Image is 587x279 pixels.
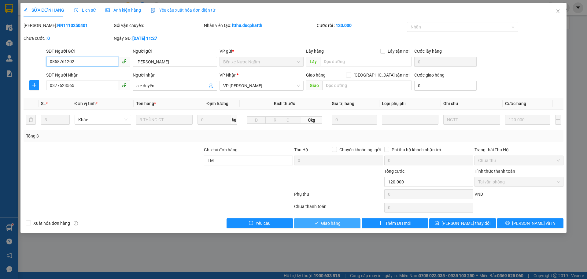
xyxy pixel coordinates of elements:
[294,147,308,152] span: Thu Hộ
[474,169,515,174] label: Hình thức thanh toán
[505,115,551,125] input: 0
[204,22,316,29] div: Nhân viên tạo:
[474,146,563,153] div: Trạng thái Thu Hộ
[24,8,64,13] span: SỬA ĐƠN HÀNG
[136,115,193,125] input: VD: Bàn, Ghế
[75,101,98,106] span: Đơn vị tính
[293,203,384,214] div: Chưa thanh toán
[223,57,300,66] span: Bến xe Nước Ngầm
[151,8,156,13] img: icon
[284,116,301,124] input: C
[78,115,127,124] span: Khác
[105,8,141,13] span: Ảnh kiện hàng
[474,192,483,197] span: VND
[321,220,341,227] span: Giao hàng
[306,81,322,90] span: Giao
[74,221,78,225] span: info-circle
[435,221,439,226] span: save
[247,116,266,124] input: D
[122,83,127,88] span: phone
[441,220,490,227] span: [PERSON_NAME] thay đổi
[385,48,412,55] span: Lấy tận nơi
[314,221,319,226] span: check
[320,57,412,66] input: Dọc đường
[505,221,510,226] span: printer
[74,8,78,12] span: clock-circle
[151,8,215,13] span: Yêu cầu xuất hóa đơn điện tử
[46,72,130,78] div: SĐT Người Nhận
[227,218,293,228] button: exclamation-circleYêu cầu
[265,116,284,124] input: R
[441,98,502,110] th: Ghi chú
[351,72,412,78] span: [GEOGRAPHIC_DATA] tận nơi
[24,22,113,29] div: [PERSON_NAME]:
[317,22,406,29] div: Cước rồi :
[41,101,46,106] span: SL
[389,146,444,153] span: Phí thu hộ khách nhận trả
[132,36,157,41] b: [DATE] 11:27
[26,115,36,125] button: delete
[47,36,50,41] b: 0
[336,23,352,28] b: 120.000
[114,22,203,29] div: Gói vận chuyển:
[74,8,96,13] span: Lịch sử
[220,73,237,77] span: VP Nhận
[209,83,213,88] span: user-add
[337,146,383,153] span: Chuyển khoản ng. gửi
[30,83,39,88] span: plus
[549,3,567,20] button: Close
[332,101,354,106] span: Giá trị hàng
[294,218,360,228] button: checkGiao hàng
[497,218,563,228] button: printer[PERSON_NAME] và In
[306,49,324,54] span: Lấy hàng
[114,35,203,42] div: Ngày GD:
[122,59,127,64] span: phone
[478,177,560,187] span: Tại văn phòng
[249,221,253,226] span: exclamation-circle
[206,101,228,106] span: Định lượng
[301,116,322,124] span: 0kg
[223,81,300,90] span: VP Hoằng Kim
[429,218,496,228] button: save[PERSON_NAME] thay đổi
[505,101,526,106] span: Cước hàng
[478,156,560,165] span: Chưa thu
[24,35,113,42] div: Chưa cước :
[31,220,72,227] span: Xuất hóa đơn hàng
[204,147,238,152] label: Ghi chú đơn hàng
[204,156,293,165] input: Ghi chú đơn hàng
[220,48,304,55] div: VP gửi
[274,101,295,106] span: Kích thước
[306,73,326,77] span: Giao hàng
[133,72,217,78] div: Người nhận
[379,98,441,110] th: Loại phụ phí
[362,218,428,228] button: plusThêm ĐH mới
[414,81,477,91] input: Cước giao hàng
[46,48,130,55] div: SĐT Người Gửi
[414,49,442,54] label: Cước lấy hàng
[378,221,383,226] span: plus
[414,57,477,67] input: Cước lấy hàng
[136,101,156,106] span: Tên hàng
[29,80,39,90] button: plus
[385,220,411,227] span: Thêm ĐH mới
[293,191,384,202] div: Phụ thu
[414,73,445,77] label: Cước giao hàng
[105,8,110,12] span: picture
[231,115,237,125] span: kg
[512,220,555,227] span: [PERSON_NAME] và In
[384,169,404,174] span: Tổng cước
[256,220,271,227] span: Yêu cầu
[232,23,262,28] b: ltthu.ducphatth
[555,115,561,125] button: plus
[322,81,412,90] input: Dọc đường
[556,9,560,14] span: close
[133,48,217,55] div: Người gửi
[332,115,377,125] input: 0
[26,133,227,139] div: Tổng: 3
[443,115,500,125] input: Ghi Chú
[306,57,320,66] span: Lấy
[24,8,28,12] span: edit
[57,23,88,28] b: NN1110250401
